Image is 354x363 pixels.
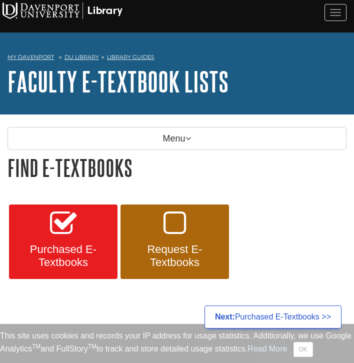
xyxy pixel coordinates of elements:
[88,343,96,350] sup: TM
[204,305,341,328] a: Next:Purchased E-Textbooks >>
[247,344,287,353] a: Read More
[128,243,221,269] span: Request E-Textbooks
[107,53,154,60] a: Library Guides
[215,312,235,321] strong: Next:
[293,342,313,357] button: Close
[32,343,40,350] sup: TM
[2,2,122,19] img: Davenport University Logo
[120,204,229,279] a: Request E-Textbooks
[16,243,110,269] span: Purchased E-Textbooks
[7,127,346,150] p: Menu
[7,155,346,180] h1: Find E-Textbooks
[64,53,99,60] a: DU Library
[7,53,54,61] a: My Davenport
[9,204,117,279] a: Purchased E-Textbooks
[7,66,228,97] a: Faculty E-Textbook Lists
